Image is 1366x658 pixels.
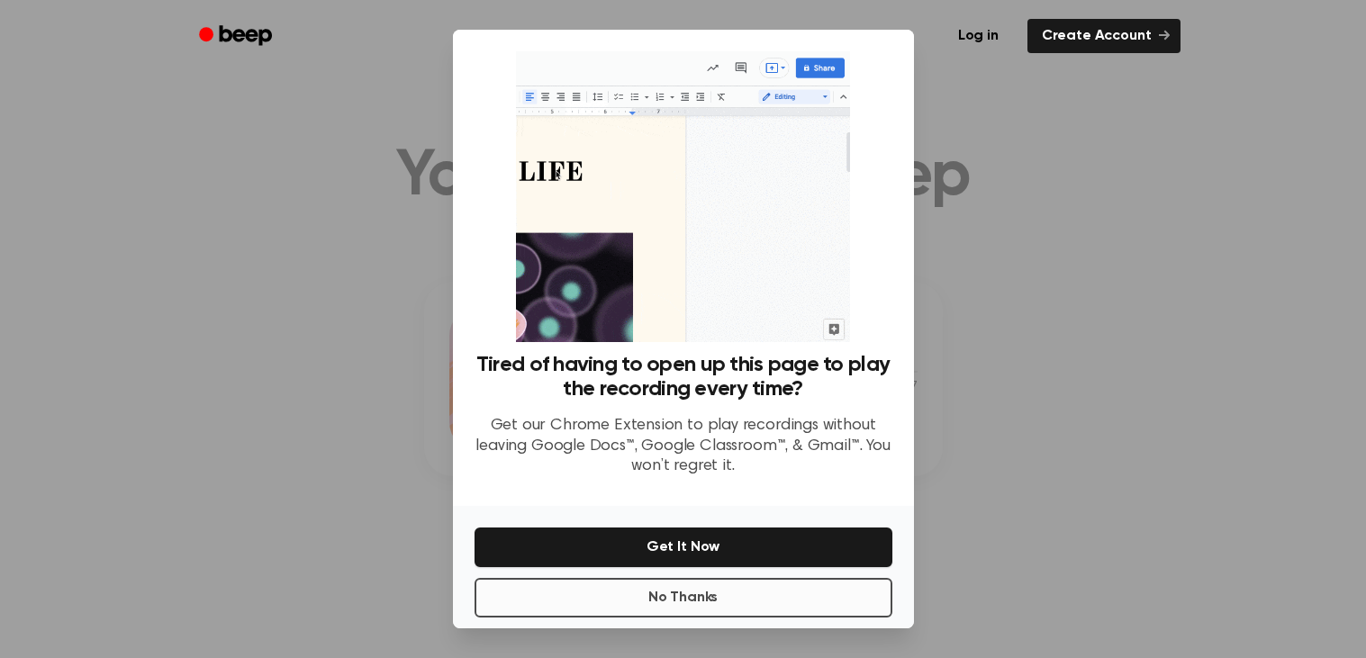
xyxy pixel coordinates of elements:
[1027,19,1181,53] a: Create Account
[186,19,288,54] a: Beep
[475,578,892,617] button: No Thanks
[475,527,892,567] button: Get It Now
[475,416,892,477] p: Get our Chrome Extension to play recordings without leaving Google Docs™, Google Classroom™, & Gm...
[475,353,892,401] h3: Tired of having to open up this page to play the recording every time?
[516,51,850,342] img: Beep extension in action
[940,15,1017,57] a: Log in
